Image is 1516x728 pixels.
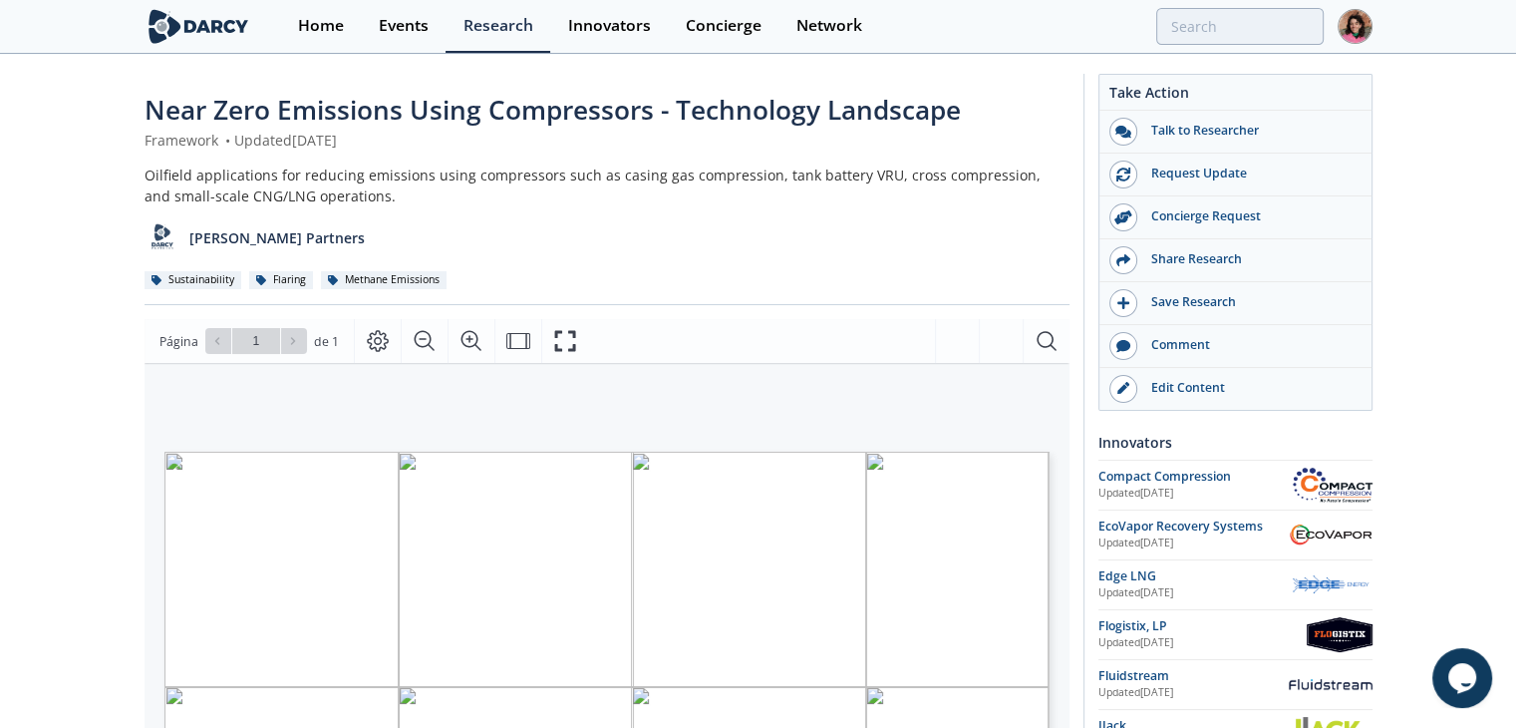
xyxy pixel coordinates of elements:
img: Flogistix, LP [1307,617,1371,652]
div: Events [379,18,429,34]
div: Sustainability [145,271,242,289]
span: • [222,131,234,150]
div: Research [463,18,533,34]
img: Fluidstream [1289,678,1372,689]
p: [PERSON_NAME] Partners [189,227,365,248]
img: logo-wide.svg [145,9,253,44]
div: Oilfield applications for reducing emissions using compressors such as casing gas compression, ta... [145,165,1069,206]
div: Fluidstream [1098,667,1289,685]
div: Updated [DATE] [1098,685,1289,701]
div: Network [796,18,862,34]
div: Updated [DATE] [1098,585,1289,601]
div: Concierge Request [1137,207,1361,225]
a: Compact Compression Updated[DATE] Compact Compression [1098,468,1372,503]
div: Edit Content [1137,379,1361,397]
img: Edge LNG [1289,573,1372,595]
div: Flogistix, LP [1098,617,1308,635]
div: Innovators [568,18,651,34]
div: Home [298,18,344,34]
div: Flaring [249,271,314,289]
div: Updated [DATE] [1098,486,1293,502]
div: Save Research [1137,293,1361,311]
div: Take Action [1099,82,1371,111]
img: Profile [1338,9,1372,44]
a: Edit Content [1099,368,1371,410]
img: EcoVapor Recovery Systems [1289,524,1372,546]
div: Updated [DATE] [1098,635,1308,651]
a: Fluidstream Updated[DATE] Fluidstream [1098,667,1372,702]
div: Methane Emissions [321,271,448,289]
a: Flogistix, LP Updated[DATE] Flogistix, LP [1098,617,1372,652]
span: Near Zero Emissions Using Compressors - Technology Landscape [145,92,961,128]
div: Compact Compression [1098,468,1293,486]
input: Advanced Search [1156,8,1324,45]
a: Edge LNG Updated[DATE] Edge LNG [1098,567,1372,602]
div: Updated [DATE] [1098,536,1289,551]
div: Share Research [1137,250,1361,268]
div: Talk to Researcher [1137,122,1361,140]
div: EcoVapor Recovery Systems [1098,518,1289,536]
iframe: chat widget [1432,648,1496,708]
div: Comment [1137,336,1361,354]
img: Compact Compression [1293,468,1372,503]
div: Innovators [1098,425,1372,460]
div: Request Update [1137,165,1361,182]
div: Concierge [686,18,761,34]
a: EcoVapor Recovery Systems Updated[DATE] EcoVapor Recovery Systems [1098,518,1372,552]
div: Framework Updated [DATE] [145,130,1069,151]
div: Edge LNG [1098,567,1289,585]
